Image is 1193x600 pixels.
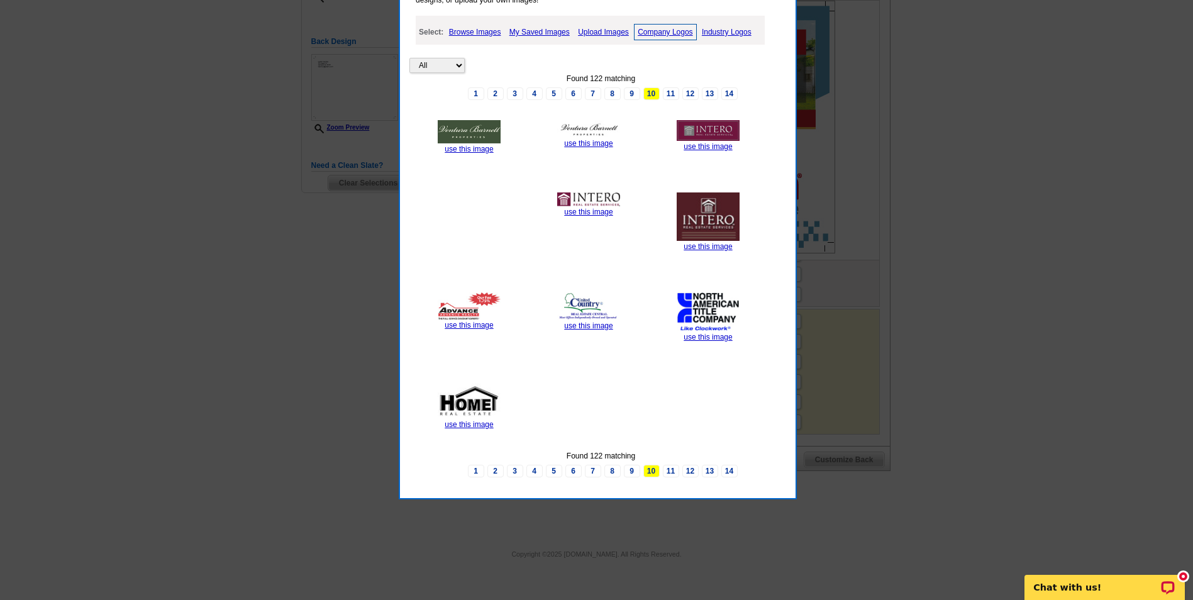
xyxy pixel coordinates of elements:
span: 10 [643,465,660,477]
a: 4 [526,465,543,477]
img: th_CHRZ.jpg [557,192,620,206]
img: th_AdvanceRealtyLogo.jpg [438,292,501,319]
a: 14 [721,87,738,100]
a: 12 [682,87,699,100]
a: 6 [565,87,582,100]
a: use this image [684,333,732,342]
img: th_Intero_emboss.jpg [677,120,740,141]
iframe: LiveChat chat widget [1016,560,1193,600]
img: th_NATCLogo.jpg [677,292,740,331]
div: Found 122 matching [409,450,792,462]
strong: Select: [419,28,443,36]
a: Company Logos [634,24,696,40]
img: th_logo_Intero.jpg [677,192,740,241]
a: 2 [487,87,504,100]
img: th_HOME_logo_Black.jpg [438,383,501,419]
a: use this image [684,142,732,151]
a: use this image [445,420,493,429]
a: 4 [526,87,543,100]
a: 1 [468,87,484,100]
a: 6 [565,465,582,477]
div: Found 122 matching [409,73,792,84]
a: 5 [546,87,562,100]
a: 3 [507,87,523,100]
a: 8 [604,465,621,477]
a: Upload Images [575,25,632,40]
a: 14 [721,465,738,477]
a: use this image [445,145,493,153]
a: 9 [624,465,640,477]
img: th_Green_VB_BoxLogo.jpg [438,120,501,143]
a: 13 [702,87,718,100]
a: 13 [702,465,718,477]
a: 1 [468,465,484,477]
img: th_Black_VB_Logo1.jpg [557,120,620,138]
a: use this image [445,321,493,330]
a: 8 [604,87,621,100]
a: use this image [564,208,613,216]
a: Industry Logos [699,25,755,40]
a: 11 [663,87,679,100]
a: Browse Images [446,25,504,40]
a: 5 [546,465,562,477]
a: 2 [487,465,504,477]
a: My Saved Images [506,25,573,40]
span: 10 [643,87,660,100]
a: 12 [682,465,699,477]
a: 3 [507,465,523,477]
a: 7 [585,465,601,477]
a: use this image [564,139,613,148]
a: use this image [564,321,613,330]
a: 11 [663,465,679,477]
a: 9 [624,87,640,100]
img: th_United_Country_RE_Logo.jpg [557,292,620,319]
a: use this image [684,242,732,251]
a: 7 [585,87,601,100]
